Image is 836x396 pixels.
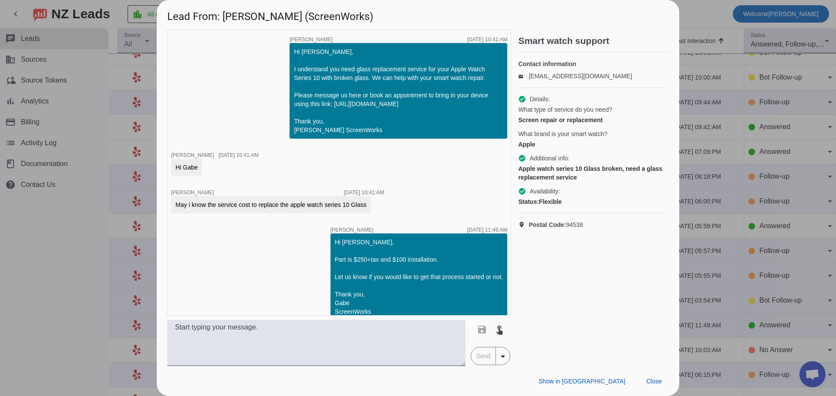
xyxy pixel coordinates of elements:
[529,154,570,163] span: Additional info:
[518,95,526,103] mat-icon: check_circle
[518,221,529,228] mat-icon: location_on
[344,190,384,195] div: [DATE] 10:41:AM
[518,130,607,138] span: What brand is your smart watch?
[518,198,539,205] strong: Status:
[529,221,566,228] strong: Postal Code:
[290,37,333,42] span: [PERSON_NAME]
[498,351,508,362] mat-icon: arrow_drop_down
[518,140,665,149] div: Apple
[539,378,625,385] span: Show in [GEOGRAPHIC_DATA]
[467,37,507,42] div: [DATE] 10:41:AM
[639,373,669,389] button: Close
[294,47,503,134] div: Hi [PERSON_NAME], I understand you need glass replacement service for your Apple Watch Series 10 ...
[330,227,374,233] span: [PERSON_NAME]
[494,324,505,335] mat-icon: touch_app
[171,152,214,158] span: [PERSON_NAME]
[518,60,665,68] h4: Contact information
[518,154,526,162] mat-icon: check_circle
[467,227,507,233] div: [DATE] 11:49:AM
[518,116,665,124] div: Screen repair or replacement
[175,200,367,209] div: May i know the service cost to replace the apple watch series 10 Glass
[518,197,665,206] div: Flexible
[532,373,632,389] button: Show in [GEOGRAPHIC_DATA]
[335,238,503,316] div: Hi [PERSON_NAME], Part is $250+tax and $100 installation. Let us know if you would like to get th...
[219,153,259,158] div: [DATE] 10:41:AM
[518,187,526,195] mat-icon: check_circle
[518,164,665,182] div: Apple watch series 10 Glass broken, need a glass replacement service
[529,187,560,196] span: Availability:
[171,190,214,196] span: [PERSON_NAME]
[646,378,662,385] span: Close
[175,163,198,172] div: Hi Gabe
[529,95,550,103] span: Details:
[529,73,632,80] a: [EMAIL_ADDRESS][DOMAIN_NAME]
[518,74,529,78] mat-icon: email
[529,220,583,229] span: 94538
[518,37,669,45] h2: Smart watch support
[518,105,612,114] span: What type of service do you need?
